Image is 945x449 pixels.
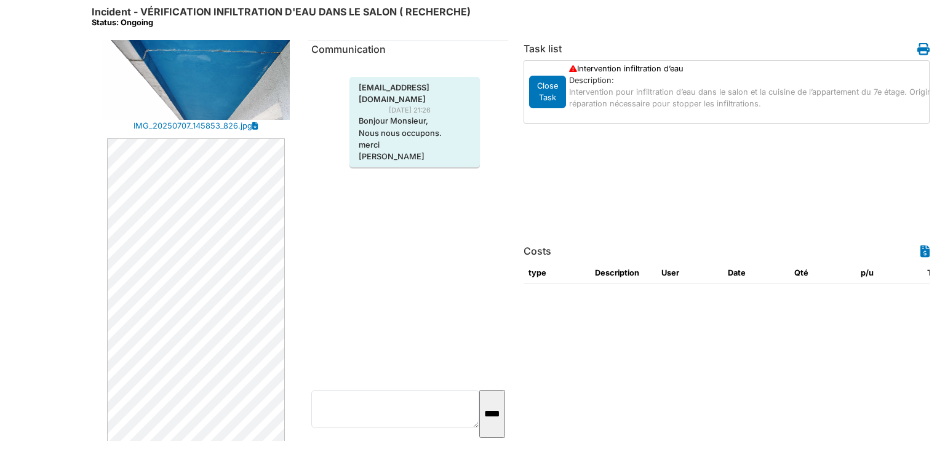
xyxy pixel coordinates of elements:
[590,262,656,284] th: Description
[789,262,856,284] th: Qté
[529,84,566,97] a: Close Task
[311,43,386,55] span: translation missing: en.communication.communication
[723,262,789,284] th: Date
[389,105,440,116] span: [DATE] 21:26
[359,139,471,162] p: merci [PERSON_NAME]
[92,18,471,27] div: Status: Ongoing
[134,120,252,132] a: IMG_20250707_145853_826.jpg
[656,262,723,284] th: User
[856,262,922,284] th: p/u
[524,262,590,284] th: type
[917,43,930,55] i: Work order
[349,82,480,105] span: [EMAIL_ADDRESS][DOMAIN_NAME]
[524,43,562,55] h6: Task list
[537,81,558,102] span: translation missing: en.todo.action.close_task
[359,127,471,139] p: Nous nous occupons.
[92,6,471,28] h6: Incident - VÉRIFICATION INFILTRATION D'EAU DANS LE SALON ( RECHERCHE)
[524,245,551,257] h6: Costs
[359,115,471,127] p: Bonjour Monsieur,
